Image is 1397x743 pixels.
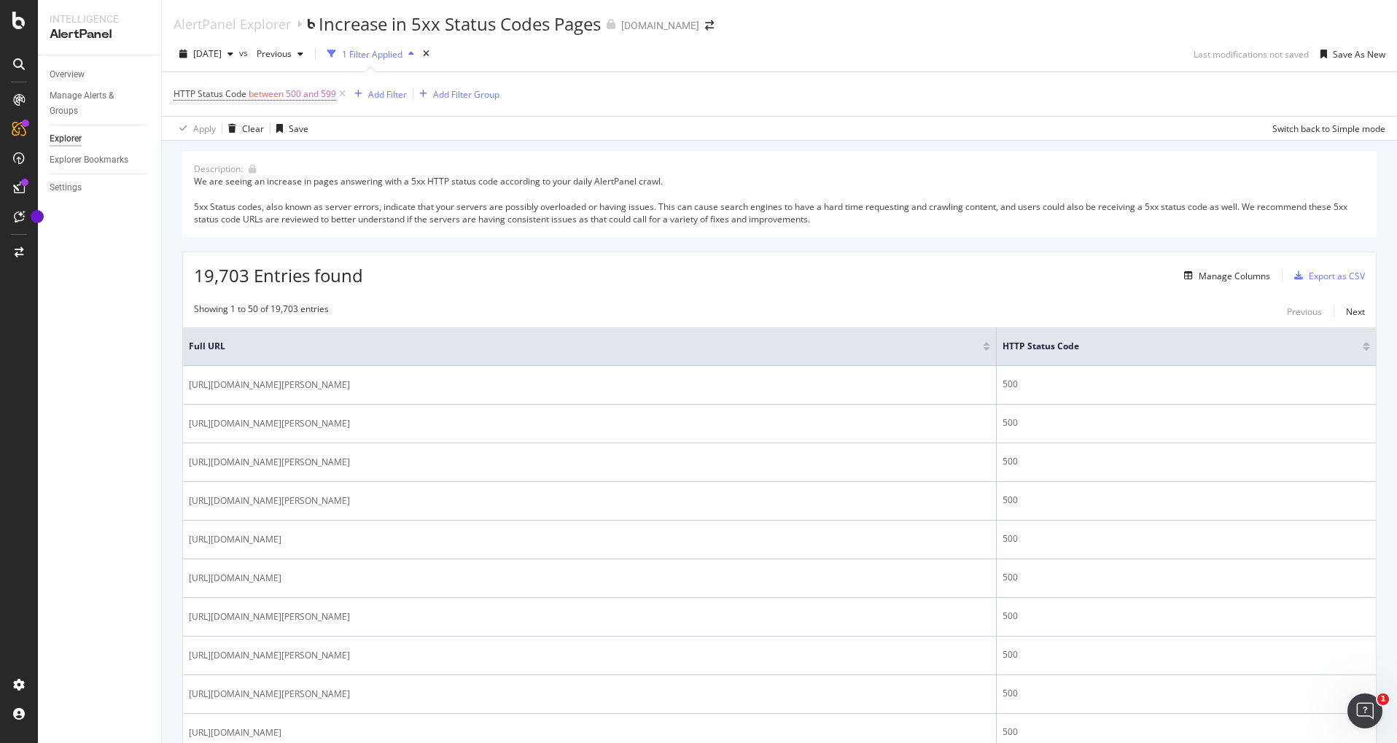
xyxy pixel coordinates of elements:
[251,47,292,60] span: Previous
[50,67,151,82] a: Overview
[322,42,420,66] button: 1 Filter Applied
[1003,610,1370,623] div: 500
[1003,532,1370,545] div: 500
[50,152,151,168] a: Explorer Bookmarks
[249,87,284,100] span: between
[189,340,961,353] span: Full URL
[194,263,363,287] span: 19,703 Entries found
[1266,117,1385,140] button: Switch back to Simple mode
[1287,306,1322,318] div: Previous
[239,47,251,59] span: vs
[1309,270,1365,282] div: Export as CSV
[1003,571,1370,584] div: 500
[413,85,499,103] button: Add Filter Group
[420,47,432,61] div: times
[1288,264,1365,287] button: Export as CSV
[1346,303,1365,320] button: Next
[189,378,350,392] span: [URL][DOMAIN_NAME][PERSON_NAME]
[319,12,601,36] div: Increase in 5xx Status Codes Pages
[1194,48,1309,61] div: Last modifications not saved
[50,152,128,168] div: Explorer Bookmarks
[1003,416,1370,429] div: 500
[1315,42,1385,66] button: Save As New
[194,175,1365,225] div: We are seeing an increase in pages answering with a 5xx HTTP status code according to your daily ...
[1003,648,1370,661] div: 500
[368,88,407,101] div: Add Filter
[1199,270,1270,282] div: Manage Columns
[189,687,350,701] span: [URL][DOMAIN_NAME][PERSON_NAME]
[193,47,222,60] span: 2025 Sep. 23rd
[189,571,281,586] span: [URL][DOMAIN_NAME]
[50,26,149,43] div: AlertPanel
[1347,693,1382,728] iframe: Intercom live chat
[1003,378,1370,391] div: 500
[174,42,239,66] button: [DATE]
[1346,306,1365,318] div: Next
[50,88,137,119] div: Manage Alerts & Groups
[242,122,264,135] div: Clear
[1003,726,1370,739] div: 500
[174,87,246,100] span: HTTP Status Code
[189,455,350,470] span: [URL][DOMAIN_NAME][PERSON_NAME]
[621,18,699,33] div: [DOMAIN_NAME]
[1377,693,1389,705] span: 1
[1003,687,1370,700] div: 500
[194,163,243,175] div: Description:
[50,131,151,147] a: Explorer
[189,648,350,663] span: [URL][DOMAIN_NAME][PERSON_NAME]
[1003,494,1370,507] div: 500
[1003,340,1341,353] span: HTTP Status Code
[50,88,151,119] a: Manage Alerts & Groups
[289,122,308,135] div: Save
[286,84,336,104] span: 500 and 599
[50,131,82,147] div: Explorer
[1178,267,1270,284] button: Manage Columns
[1272,122,1385,135] div: Switch back to Simple mode
[50,180,82,195] div: Settings
[31,210,44,223] div: Tooltip anchor
[189,416,350,431] span: [URL][DOMAIN_NAME][PERSON_NAME]
[193,122,216,135] div: Apply
[271,117,308,140] button: Save
[174,117,216,140] button: Apply
[1333,48,1385,61] div: Save As New
[1003,455,1370,468] div: 500
[251,42,309,66] button: Previous
[189,726,281,740] span: [URL][DOMAIN_NAME]
[433,88,499,101] div: Add Filter Group
[174,16,291,32] a: AlertPanel Explorer
[222,117,264,140] button: Clear
[50,12,149,26] div: Intelligence
[189,532,281,547] span: [URL][DOMAIN_NAME]
[194,303,329,320] div: Showing 1 to 50 of 19,703 entries
[189,494,350,508] span: [URL][DOMAIN_NAME][PERSON_NAME]
[50,180,151,195] a: Settings
[189,610,350,624] span: [URL][DOMAIN_NAME][PERSON_NAME]
[50,67,85,82] div: Overview
[705,20,714,31] div: arrow-right-arrow-left
[349,85,407,103] button: Add Filter
[1287,303,1322,320] button: Previous
[342,48,402,61] div: 1 Filter Applied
